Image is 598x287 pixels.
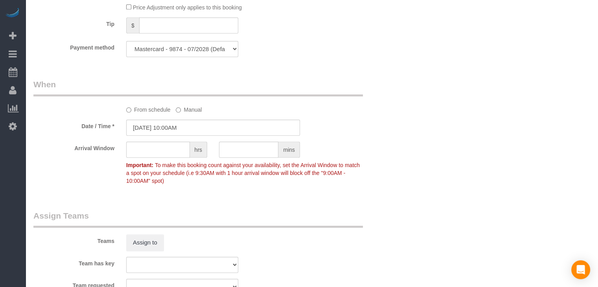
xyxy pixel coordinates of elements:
[28,257,120,267] label: Team has key
[28,142,120,152] label: Arrival Window
[176,107,181,112] input: Manual
[126,103,171,114] label: From schedule
[571,260,590,279] div: Open Intercom Messenger
[5,8,20,19] img: Automaid Logo
[33,210,363,228] legend: Assign Teams
[190,142,207,158] span: hrs
[126,162,153,168] strong: Important:
[28,41,120,52] label: Payment method
[28,120,120,130] label: Date / Time *
[126,17,139,33] span: $
[126,162,360,184] span: To make this booking count against your availability, set the Arrival Window to match a spot on y...
[133,4,242,11] span: Price Adjustment only applies to this booking
[28,17,120,28] label: Tip
[126,107,131,112] input: From schedule
[278,142,300,158] span: mins
[126,234,164,251] button: Assign to
[126,120,300,136] input: MM/DD/YYYY HH:MM
[33,79,363,96] legend: When
[176,103,202,114] label: Manual
[28,234,120,245] label: Teams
